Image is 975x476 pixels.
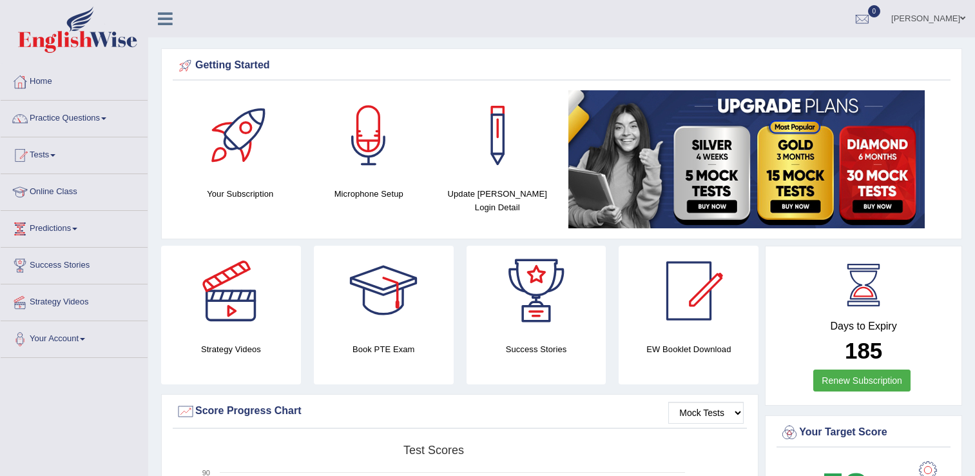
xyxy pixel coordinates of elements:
div: Your Target Score [780,423,947,442]
a: Home [1,64,148,96]
h4: Strategy Videos [161,342,301,356]
div: Score Progress Chart [176,402,744,421]
h4: Update [PERSON_NAME] Login Detail [439,187,555,214]
a: Tests [1,137,148,170]
h4: Microphone Setup [311,187,427,201]
a: Your Account [1,321,148,353]
a: Practice Questions [1,101,148,133]
h4: Your Subscription [182,187,298,201]
a: Strategy Videos [1,284,148,317]
a: Success Stories [1,248,148,280]
a: Predictions [1,211,148,243]
img: small5.jpg [568,90,925,228]
b: 185 [845,338,882,363]
span: 0 [868,5,881,17]
h4: Days to Expiry [780,321,947,332]
h4: Book PTE Exam [314,342,454,356]
tspan: Test scores [403,444,464,457]
h4: Success Stories [467,342,606,356]
div: Getting Started [176,56,947,75]
a: Online Class [1,174,148,206]
h4: EW Booklet Download [619,342,758,356]
a: Renew Subscription [813,370,911,392]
